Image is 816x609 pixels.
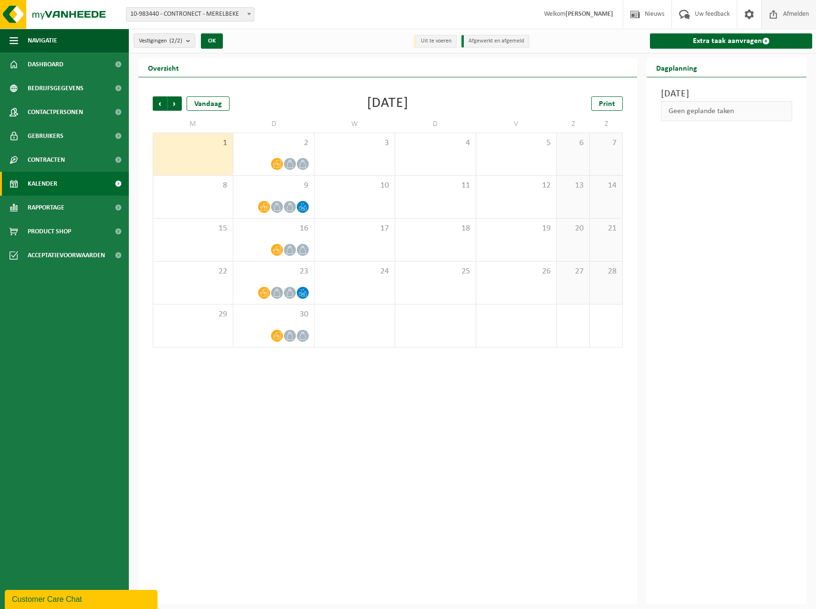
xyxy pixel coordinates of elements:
[319,138,390,148] span: 3
[126,7,254,21] span: 10-983440 - CONTRONECT - MERELBEKE
[28,196,64,220] span: Rapportage
[158,266,228,277] span: 22
[562,266,585,277] span: 27
[139,34,182,48] span: Vestigingen
[238,223,309,234] span: 16
[595,180,617,191] span: 14
[28,100,83,124] span: Contactpersonen
[28,29,57,52] span: Navigatie
[400,223,471,234] span: 18
[28,243,105,267] span: Acceptatievoorwaarden
[647,58,707,77] h2: Dagplanning
[319,223,390,234] span: 17
[233,115,314,133] td: D
[28,76,84,100] span: Bedrijfsgegevens
[28,220,71,243] span: Product Shop
[367,96,408,111] div: [DATE]
[481,266,552,277] span: 26
[28,124,63,148] span: Gebruikers
[169,38,182,44] count: (2/2)
[599,100,615,108] span: Print
[595,138,617,148] span: 7
[238,309,309,320] span: 30
[400,138,471,148] span: 4
[595,266,617,277] span: 28
[590,115,623,133] td: Z
[661,101,792,121] div: Geen geplande taken
[481,138,552,148] span: 5
[481,223,552,234] span: 19
[319,266,390,277] span: 24
[28,148,65,172] span: Contracten
[28,172,57,196] span: Kalender
[158,180,228,191] span: 8
[565,10,613,18] strong: [PERSON_NAME]
[126,8,254,21] span: 10-983440 - CONTRONECT - MERELBEKE
[5,588,159,609] iframe: chat widget
[158,223,228,234] span: 15
[153,96,167,111] span: Vorige
[562,223,585,234] span: 20
[138,58,188,77] h2: Overzicht
[395,115,476,133] td: D
[238,266,309,277] span: 23
[481,180,552,191] span: 12
[461,35,529,48] li: Afgewerkt en afgemeld
[134,33,195,48] button: Vestigingen(2/2)
[201,33,223,49] button: OK
[557,115,590,133] td: Z
[400,180,471,191] span: 11
[314,115,395,133] td: W
[238,180,309,191] span: 9
[476,115,557,133] td: V
[414,35,457,48] li: Uit te voeren
[400,266,471,277] span: 25
[562,138,585,148] span: 6
[158,309,228,320] span: 29
[661,87,792,101] h3: [DATE]
[167,96,182,111] span: Volgende
[591,96,623,111] a: Print
[319,180,390,191] span: 10
[238,138,309,148] span: 2
[187,96,230,111] div: Vandaag
[158,138,228,148] span: 1
[28,52,63,76] span: Dashboard
[650,33,812,49] a: Extra taak aanvragen
[153,115,233,133] td: M
[595,223,617,234] span: 21
[562,180,585,191] span: 13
